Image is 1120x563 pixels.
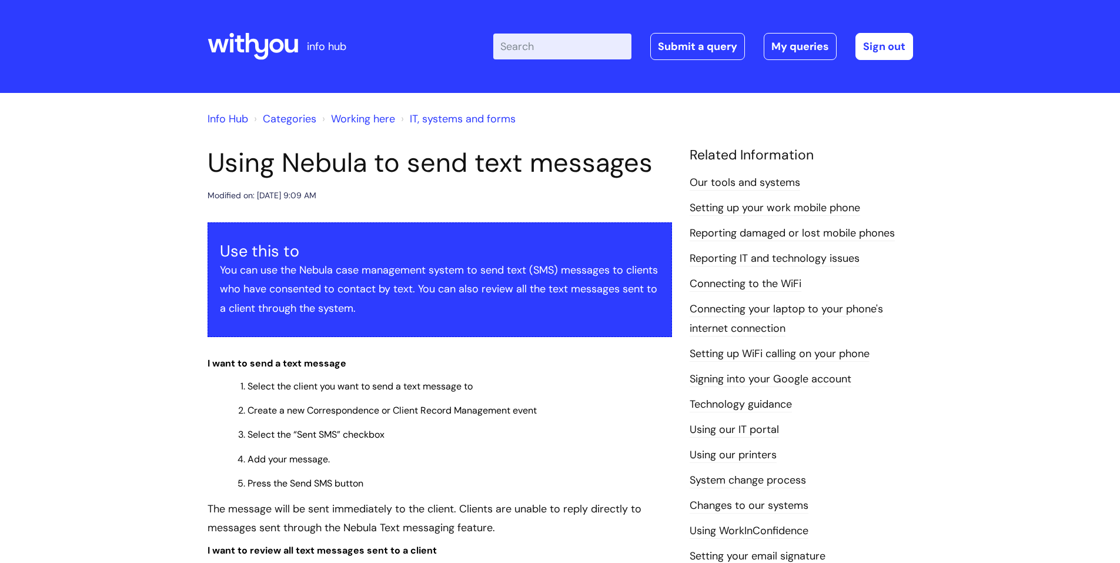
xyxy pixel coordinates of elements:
a: Our tools and systems [690,175,800,191]
a: Using our printers [690,448,777,463]
p: info hub [307,37,346,56]
a: System change process [690,473,806,488]
span: Press the Send SMS button [248,477,363,489]
a: Connecting to the WiFi [690,276,801,292]
h1: Using Nebula to send text messages [208,147,672,179]
span: Create a new Correspondence or Client Record Management event [248,404,537,417]
h3: Use this to [220,242,660,261]
a: My queries [764,33,837,60]
a: Working here [331,112,395,126]
input: Search [493,34,631,59]
a: Submit a query [650,33,745,60]
a: Technology guidance [690,397,792,412]
span: I want to send a text message [208,357,346,369]
a: Setting up WiFi calling on your phone [690,347,870,362]
a: Reporting damaged or lost mobile phones [690,226,895,241]
span: Add your message. [248,453,330,465]
a: Using WorkInConfidence [690,524,808,539]
span: Select the client you want to send a text message to [248,380,473,392]
li: Working here [319,109,395,128]
div: | - [493,33,913,60]
div: Modified on: [DATE] 9:09 AM [208,188,316,203]
a: Reporting IT and technology issues [690,251,860,266]
h4: Related Information [690,147,913,164]
a: Using our IT portal [690,422,779,438]
li: Solution home [251,109,316,128]
p: The message will be sent immediately to the client. Clients are unable to reply directly to messa... [208,499,672,538]
span: Select the “Sent SMS” checkbox [248,428,385,441]
a: Changes to our systems [690,498,808,514]
li: IT, systems and forms [398,109,516,128]
a: Setting up your work mobile phone [690,201,860,216]
a: Connecting your laptop to your phone's internet connection [690,302,883,336]
p: You can use the Nebula case management system to send text (SMS) messages to clients who have con... [220,261,660,318]
a: Info Hub [208,112,248,126]
a: Sign out [855,33,913,60]
a: Categories [263,112,316,126]
a: IT, systems and forms [410,112,516,126]
span: I want to review all text messages sent to a client [208,544,437,557]
a: Signing into your Google account [690,372,851,387]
